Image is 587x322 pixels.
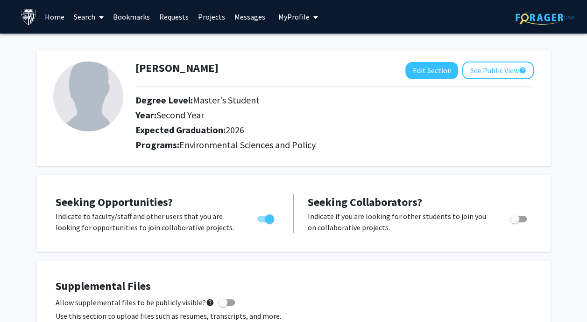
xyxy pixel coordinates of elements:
[21,9,37,25] img: Johns Hopkins University Logo
[308,195,422,209] span: Seeking Collaborators?
[56,195,173,209] span: Seeking Opportunities?
[193,94,260,106] span: Master's Student
[56,297,214,308] span: Allow supplemental files to be publicly visible?
[516,10,574,25] img: ForagerOne Logo
[193,0,230,33] a: Projects
[7,280,40,315] iframe: Chat
[135,110,465,121] h2: Year:
[69,0,108,33] a: Search
[226,124,244,136] span: 2026
[506,211,532,225] div: Toggle
[56,310,532,322] p: Use this section to upload files such as resumes, transcripts, and more.
[206,297,214,308] mat-icon: help
[518,65,526,76] mat-icon: help
[155,0,193,33] a: Requests
[135,95,465,106] h2: Degree Level:
[108,0,155,33] a: Bookmarks
[462,62,534,79] button: See Public View
[405,62,458,79] button: Edit Section
[40,0,69,33] a: Home
[179,139,316,151] span: Environmental Sciences and Policy
[56,211,240,233] p: Indicate to faculty/staff and other users that you are looking for opportunities to join collabor...
[53,62,123,131] img: Profile Picture
[230,0,270,33] a: Messages
[56,280,532,293] h4: Supplemental Files
[254,211,279,225] div: Toggle
[135,124,465,136] h2: Expected Graduation:
[278,12,310,21] span: My Profile
[156,109,204,121] span: Second Year
[135,139,534,151] h2: Programs:
[308,211,492,233] p: Indicate if you are looking for other students to join you on collaborative projects.
[135,62,219,75] h1: [PERSON_NAME]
